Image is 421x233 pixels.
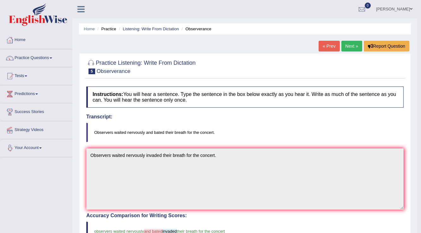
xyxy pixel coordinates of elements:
a: Strategy Videos [0,121,72,137]
h4: Transcript: [86,114,404,120]
a: Home [84,27,95,31]
small: Observerance [97,68,131,74]
button: Report Question [364,41,409,51]
a: Home [0,31,72,47]
b: Instructions: [93,92,123,97]
a: Next » [341,41,362,51]
a: « Prev [319,41,339,51]
blockquote: Observers waited nervously and bated their breath for the concert. [86,123,404,142]
a: Predictions [0,85,72,101]
h4: Accuracy Comparison for Writing Scores: [86,213,404,218]
li: Observerance [180,26,211,32]
a: Practice Questions [0,49,72,65]
h4: You will hear a sentence. Type the sentence in the box below exactly as you hear it. Write as muc... [86,87,404,108]
a: Tests [0,67,72,83]
h2: Practice Listening: Write From Dictation [86,58,196,74]
a: Success Stories [0,103,72,119]
span: 5 [88,69,95,74]
a: Listening: Write From Dictation [123,27,179,31]
span: 0 [365,3,371,9]
li: Practice [96,26,116,32]
a: Your Account [0,139,72,155]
